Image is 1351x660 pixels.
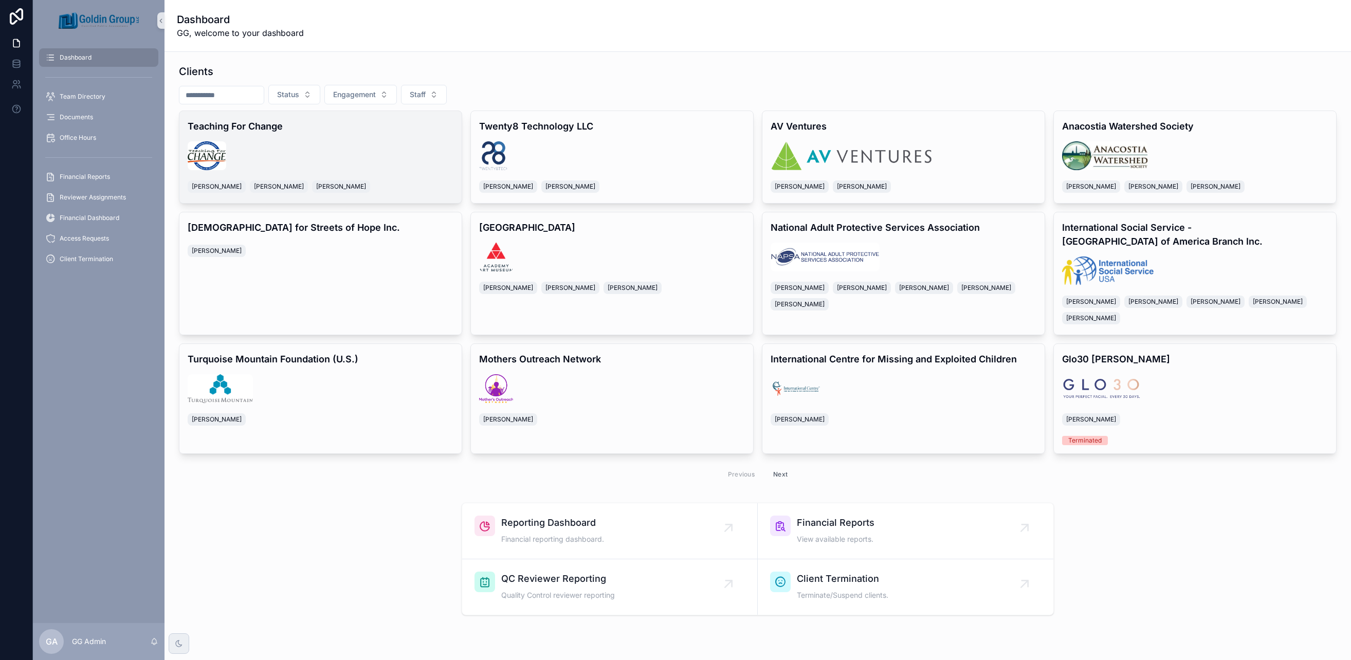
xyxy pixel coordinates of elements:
a: Reviewer Assignments [39,188,158,207]
a: QC Reviewer ReportingQuality Control reviewer reporting [462,559,758,615]
a: Team Directory [39,87,158,106]
span: Reporting Dashboard [501,516,604,530]
a: Financial Dashboard [39,209,158,227]
span: [PERSON_NAME] [254,182,304,191]
span: [PERSON_NAME] [316,182,366,191]
div: Terminated [1068,436,1102,445]
span: Engagement [333,89,376,100]
span: Documents [60,113,93,121]
img: logo.png [479,141,508,170]
button: Select Button [324,85,397,104]
h4: National Adult Protective Services Association [771,221,1036,234]
span: GA [46,635,58,648]
span: [PERSON_NAME] [961,284,1011,292]
a: [DEMOGRAPHIC_DATA] for Streets of Hope Inc.[PERSON_NAME] [179,212,462,335]
span: Financial reporting dashboard. [501,534,604,544]
span: Office Hours [60,134,96,142]
a: Access Requests [39,229,158,248]
span: Dashboard [60,53,92,62]
span: [PERSON_NAME] [1128,182,1178,191]
span: Access Requests [60,234,109,243]
span: Client Termination [60,255,113,263]
span: [PERSON_NAME] [192,247,242,255]
span: [PERSON_NAME] [545,182,595,191]
span: [PERSON_NAME] [192,415,242,424]
img: logo.png [771,374,822,403]
a: [GEOGRAPHIC_DATA]logo.png[PERSON_NAME][PERSON_NAME][PERSON_NAME] [470,212,754,335]
h1: Clients [179,64,213,79]
span: View available reports. [797,534,874,544]
h4: [DEMOGRAPHIC_DATA] for Streets of Hope Inc. [188,221,453,234]
a: Client TerminationTerminate/Suspend clients. [758,559,1053,615]
a: Glo30 [PERSON_NAME]Glo30.png[PERSON_NAME]Terminated [1053,343,1337,454]
span: [PERSON_NAME] [1066,314,1116,322]
span: [PERSON_NAME] [899,284,949,292]
a: Documents [39,108,158,126]
img: logo.jpg [188,374,253,403]
span: Team Directory [60,93,105,101]
span: [PERSON_NAME] [837,182,887,191]
a: Anacostia Watershed Societylogo.jpg[PERSON_NAME][PERSON_NAME][PERSON_NAME] [1053,111,1337,204]
span: [PERSON_NAME] [775,415,825,424]
span: [PERSON_NAME] [192,182,242,191]
span: [PERSON_NAME] [775,300,825,308]
h4: Mothers Outreach Network [479,352,745,366]
span: [PERSON_NAME] [837,284,887,292]
button: Select Button [268,85,320,104]
h4: Glo30 [PERSON_NAME] [1062,352,1328,366]
span: [PERSON_NAME] [483,415,533,424]
span: [PERSON_NAME] [545,284,595,292]
span: Status [277,89,299,100]
h4: Anacostia Watershed Society [1062,119,1328,133]
span: Staff [410,89,426,100]
button: Select Button [401,85,447,104]
a: Financial Reports [39,168,158,186]
a: AV Ventureslogo.png[PERSON_NAME][PERSON_NAME] [762,111,1045,204]
a: Client Termination [39,250,158,268]
a: Twenty8 Technology LLClogo.png[PERSON_NAME][PERSON_NAME] [470,111,754,204]
img: logo.jpg [1062,141,1147,170]
p: GG Admin [72,636,106,647]
span: Quality Control reviewer reporting [501,590,615,600]
h4: International Centre for Missing and Exploited Children [771,352,1036,366]
a: Dashboard [39,48,158,67]
span: [PERSON_NAME] [1066,298,1116,306]
img: logo.png [771,243,880,271]
img: Glo30.png [1062,374,1140,403]
a: National Adult Protective Services Associationlogo.png[PERSON_NAME][PERSON_NAME][PERSON_NAME][PER... [762,212,1045,335]
a: International Social Service - [GEOGRAPHIC_DATA] of America Branch Inc.logo.webp[PERSON_NAME][PER... [1053,212,1337,335]
span: Financial Reports [60,173,110,181]
span: [PERSON_NAME] [1066,182,1116,191]
span: Client Termination [797,572,888,586]
img: logo.png [479,374,513,403]
span: [PERSON_NAME] [775,182,825,191]
a: Teaching For Change1.jpg[PERSON_NAME][PERSON_NAME][PERSON_NAME] [179,111,462,204]
button: Next [766,466,795,482]
span: [PERSON_NAME] [1253,298,1303,306]
img: logo.png [771,141,932,170]
span: [PERSON_NAME] [483,284,533,292]
h4: AV Ventures [771,119,1036,133]
div: scrollable content [33,41,165,282]
span: Financial Reports [797,516,874,530]
h4: Teaching For Change [188,119,453,133]
span: [PERSON_NAME] [1066,415,1116,424]
a: Office Hours [39,129,158,147]
a: Financial ReportsView available reports. [758,503,1053,559]
span: Financial Dashboard [60,214,119,222]
span: QC Reviewer Reporting [501,572,615,586]
h1: Dashboard [177,12,304,27]
h4: Twenty8 Technology LLC [479,119,745,133]
span: [PERSON_NAME] [483,182,533,191]
img: logo.png [479,243,513,271]
a: International Centre for Missing and Exploited Childrenlogo.png[PERSON_NAME] [762,343,1045,454]
img: logo.webp [1062,256,1154,285]
span: [PERSON_NAME] [775,284,825,292]
h4: Turquoise Mountain Foundation (U.S.) [188,352,453,366]
span: [PERSON_NAME] [1191,298,1240,306]
span: [PERSON_NAME] [1191,182,1240,191]
img: App logo [59,12,139,29]
img: 1.jpg [188,141,226,170]
h4: [GEOGRAPHIC_DATA] [479,221,745,234]
span: GG, welcome to your dashboard [177,27,304,39]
